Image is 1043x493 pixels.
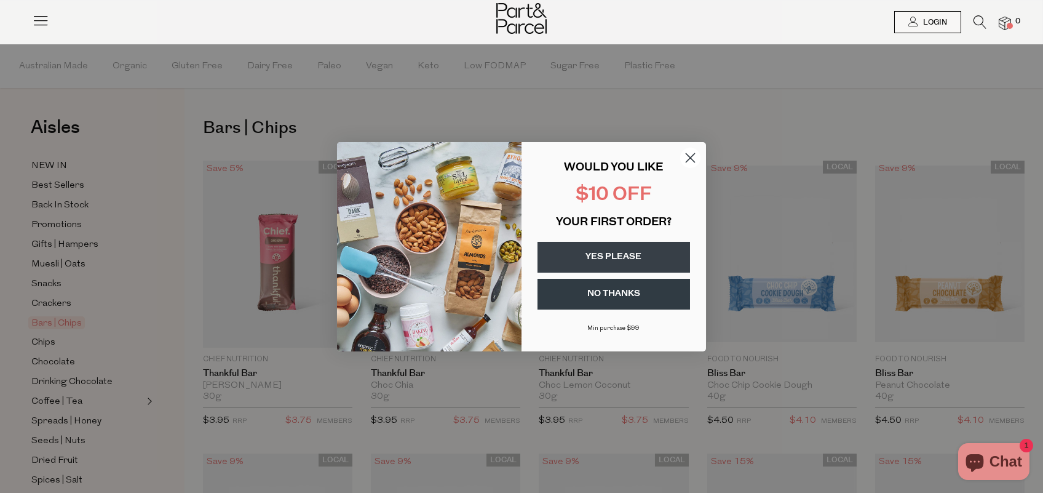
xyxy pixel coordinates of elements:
[999,17,1011,30] a: 0
[588,325,640,332] span: Min purchase $99
[954,443,1033,483] inbox-online-store-chat: Shopify online store chat
[556,217,672,228] span: YOUR FIRST ORDER?
[680,147,701,169] button: Close dialog
[496,3,547,34] img: Part&Parcel
[1012,16,1023,27] span: 0
[337,142,521,351] img: 43fba0fb-7538-40bc-babb-ffb1a4d097bc.jpeg
[894,11,961,33] a: Login
[537,242,690,273] button: YES PLEASE
[576,186,652,205] span: $10 OFF
[537,279,690,310] button: NO THANKS
[565,162,664,174] span: WOULD YOU LIKE
[920,17,947,28] span: Login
